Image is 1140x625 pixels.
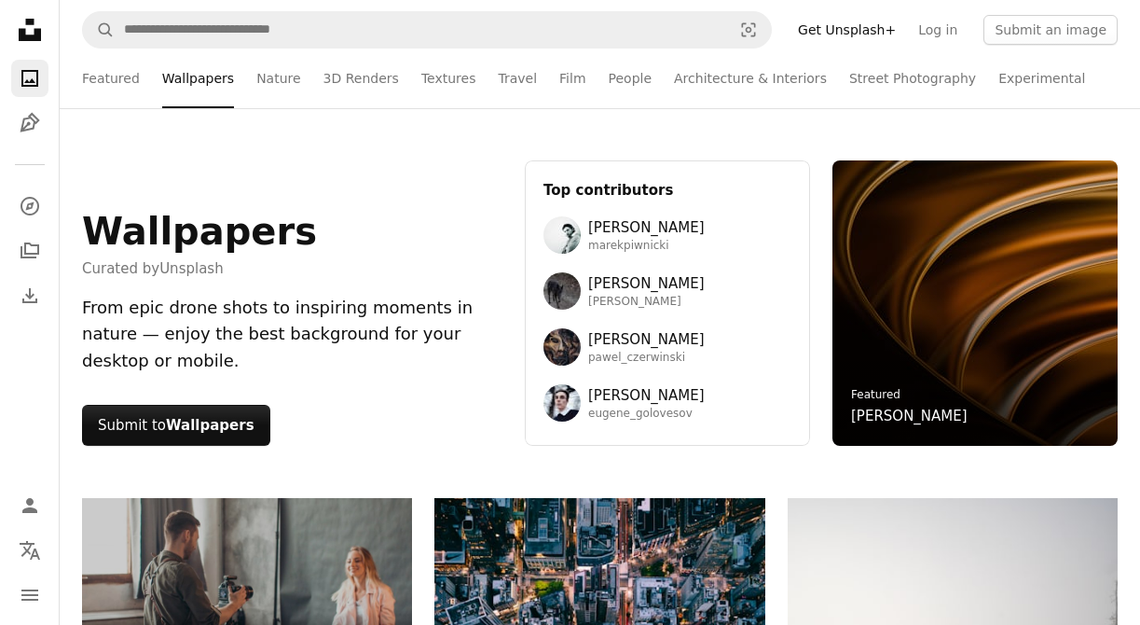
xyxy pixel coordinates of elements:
a: 3D Renders [323,49,399,108]
a: Featured [851,388,900,401]
img: Avatar of user Pawel Czerwinski [543,328,581,366]
a: Unsplash [159,260,224,277]
h3: Top contributors [543,179,791,201]
span: Curated by [82,257,317,280]
a: Avatar of user Wolfgang Hasselmann[PERSON_NAME][PERSON_NAME] [543,272,791,310]
a: Illustrations [11,104,48,142]
img: Avatar of user Wolfgang Hasselmann [543,272,581,310]
a: [PERSON_NAME] [851,405,968,427]
span: [PERSON_NAME] [588,328,705,351]
a: Collections [11,232,48,270]
form: Find visuals sitewide [82,11,772,49]
button: Submit toWallpapers [82,405,270,446]
a: Explore [11,187,48,225]
span: [PERSON_NAME] [588,216,705,239]
button: Language [11,532,48,569]
a: Log in [907,15,968,45]
span: [PERSON_NAME] [588,384,705,407]
a: Street Photography [849,49,976,108]
span: marekpiwnicki [588,239,705,254]
a: Photos [11,60,48,97]
span: [PERSON_NAME] [588,295,705,310]
span: eugene_golovesov [588,407,705,422]
a: Get Unsplash+ [787,15,907,45]
button: Visual search [726,12,771,48]
div: From epic drone shots to inspiring moments in nature — enjoy the best background for your desktop... [82,295,502,375]
h1: Wallpapers [82,209,317,254]
a: Experimental [998,49,1085,108]
a: Avatar of user Eugene Golovesov[PERSON_NAME]eugene_golovesov [543,384,791,422]
a: Architecture & Interiors [674,49,827,108]
a: Nature [256,49,300,108]
a: Textures [421,49,476,108]
img: Avatar of user Marek Piwnicki [543,216,581,254]
a: Avatar of user Marek Piwnicki[PERSON_NAME]marekpiwnicki [543,216,791,254]
img: Avatar of user Eugene Golovesov [543,384,581,422]
button: Submit an image [983,15,1118,45]
a: Log in / Sign up [11,487,48,524]
a: People [609,49,652,108]
a: Film [559,49,585,108]
a: Travel [498,49,537,108]
span: pawel_czerwinski [588,351,705,366]
button: Menu [11,576,48,614]
a: Avatar of user Pawel Czerwinski[PERSON_NAME]pawel_czerwinski [543,328,791,366]
button: Search Unsplash [83,12,115,48]
span: [PERSON_NAME] [588,272,705,295]
a: Download History [11,277,48,314]
a: Featured [82,49,140,108]
strong: Wallpapers [166,417,254,434]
